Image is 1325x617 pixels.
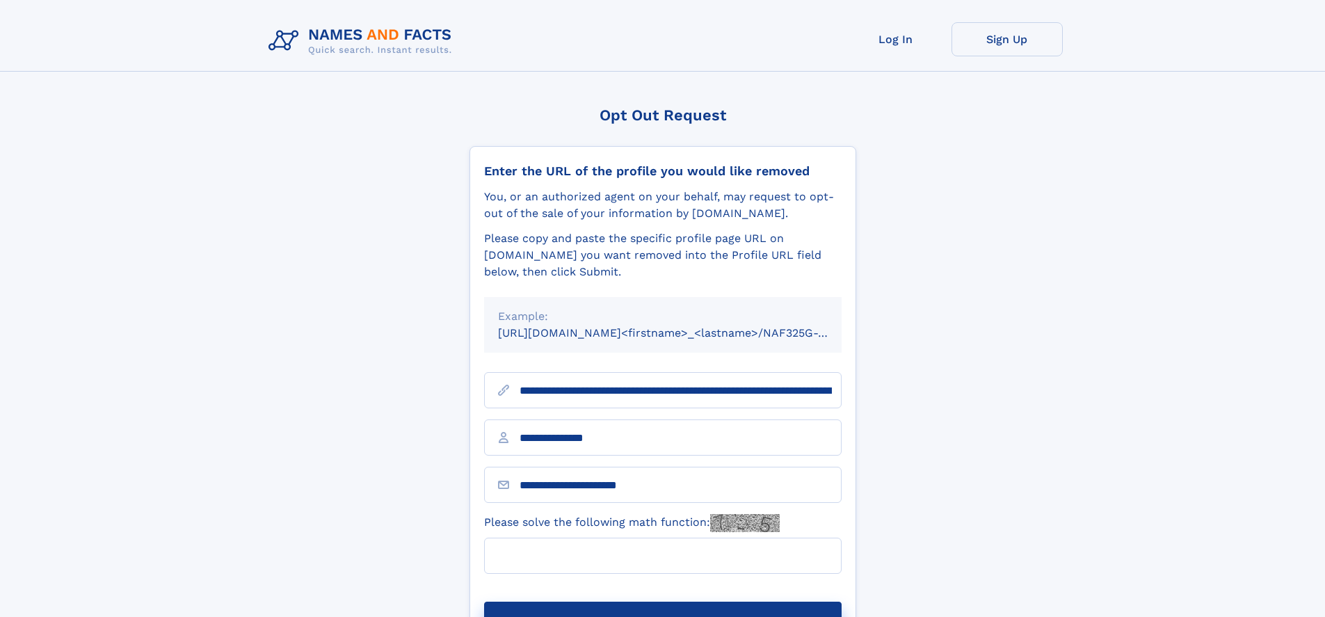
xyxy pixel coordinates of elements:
div: Example: [498,308,828,325]
img: Logo Names and Facts [263,22,463,60]
div: Enter the URL of the profile you would like removed [484,163,842,179]
div: You, or an authorized agent on your behalf, may request to opt-out of the sale of your informatio... [484,189,842,222]
div: Opt Out Request [469,106,856,124]
small: [URL][DOMAIN_NAME]<firstname>_<lastname>/NAF325G-xxxxxxxx [498,326,868,339]
label: Please solve the following math function: [484,514,780,532]
a: Sign Up [951,22,1063,56]
a: Log In [840,22,951,56]
div: Please copy and paste the specific profile page URL on [DOMAIN_NAME] you want removed into the Pr... [484,230,842,280]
